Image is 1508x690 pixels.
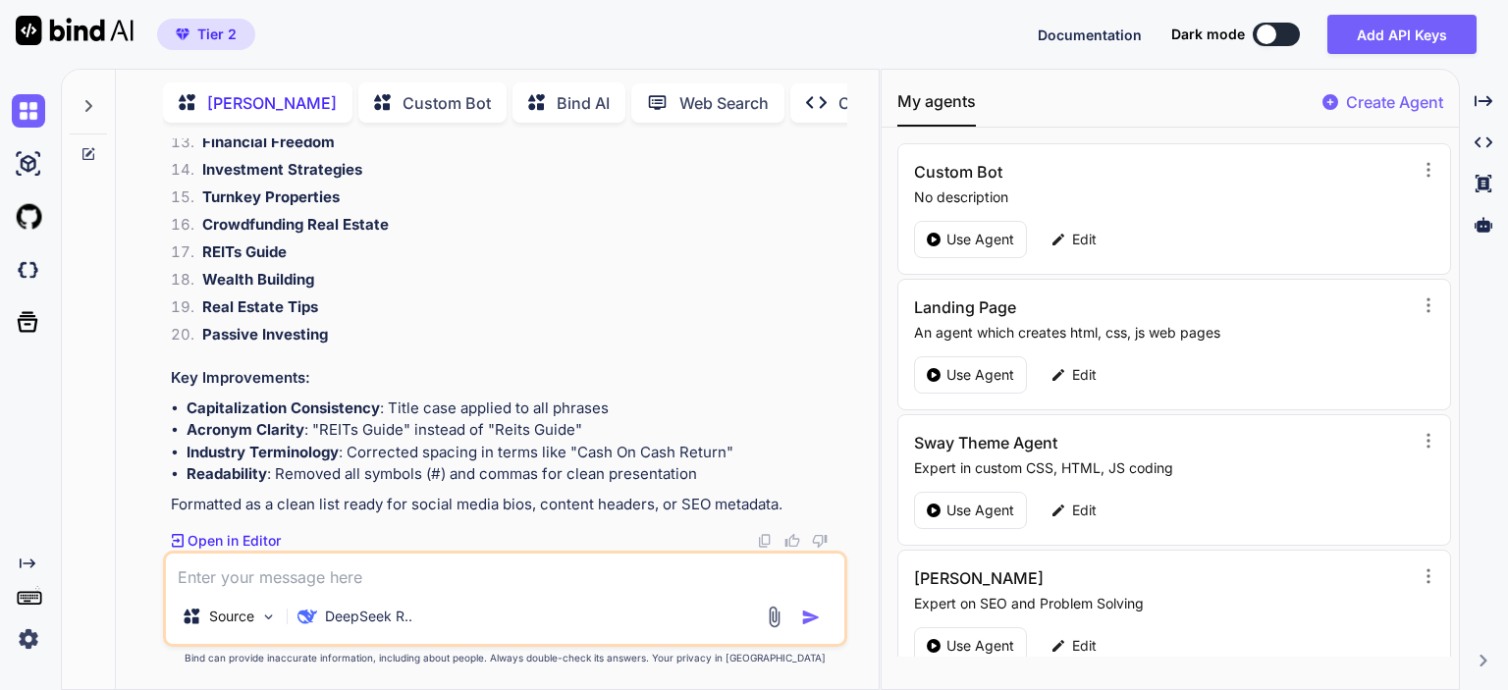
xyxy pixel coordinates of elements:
[188,531,281,551] p: Open in Editor
[914,594,1412,613] p: Expert on SEO and Problem Solving
[1072,230,1097,249] p: Edit
[914,458,1412,478] p: Expert in custom CSS, HTML, JS coding
[679,91,769,115] p: Web Search
[914,295,1263,319] h3: Landing Page
[260,609,277,625] img: Pick Models
[202,160,362,179] strong: Investment Strategies
[801,608,821,627] img: icon
[914,566,1263,590] h3: [PERSON_NAME]
[12,94,45,128] img: chat
[171,494,843,516] p: Formatted as a clean list ready for social media bios, content headers, or SEO metadata.
[1072,501,1097,520] p: Edit
[325,607,412,626] p: DeepSeek R..
[946,636,1014,656] p: Use Agent
[187,420,304,439] strong: Acronym Clarity
[1038,27,1142,43] span: Documentation
[202,215,389,234] strong: Crowdfunding Real Estate
[202,133,335,151] strong: Financial Freedom
[197,25,237,44] span: Tier 2
[187,419,843,442] li: : "REITs Guide" instead of "Reits Guide"
[914,431,1263,454] h3: Sway Theme Agent
[187,443,339,461] strong: Industry Terminology
[784,533,800,549] img: like
[946,230,1014,249] p: Use Agent
[1038,25,1142,45] button: Documentation
[202,270,314,289] strong: Wealth Building
[187,398,380,417] strong: Capitalization Consistency
[12,622,45,656] img: settings
[157,19,255,50] button: premiumTier 2
[202,297,318,316] strong: Real Estate Tips
[187,442,843,464] li: : Corrected spacing in terms like "Cash On Cash Return"
[187,463,843,486] li: : Removed all symbols (#) and commas for clean presentation
[297,607,317,626] img: DeepSeek R1 (671B-Full)
[202,242,287,261] strong: REITs Guide
[176,28,189,40] img: premium
[914,323,1412,343] p: An agent which creates html, css, js web pages
[838,91,957,115] p: Code Generator
[914,187,1412,207] p: No description
[812,533,828,549] img: dislike
[209,607,254,626] p: Source
[202,325,328,344] strong: Passive Investing
[897,89,976,127] button: My agents
[16,16,134,45] img: Bind AI
[1072,365,1097,385] p: Edit
[1072,636,1097,656] p: Edit
[12,200,45,234] img: githubLight
[1171,25,1245,44] span: Dark mode
[1346,90,1443,114] p: Create Agent
[757,533,773,549] img: copy
[763,606,785,628] img: attachment
[914,160,1263,184] h3: Custom Bot
[171,367,843,390] h3: Key Improvements:
[403,91,491,115] p: Custom Bot
[12,253,45,287] img: darkCloudIdeIcon
[202,187,340,206] strong: Turnkey Properties
[557,91,610,115] p: Bind AI
[12,147,45,181] img: ai-studio
[946,365,1014,385] p: Use Agent
[187,464,267,483] strong: Readability
[946,501,1014,520] p: Use Agent
[207,91,337,115] p: [PERSON_NAME]
[163,651,847,665] p: Bind can provide inaccurate information, including about people. Always double-check its answers....
[187,398,843,420] li: : Title case applied to all phrases
[1327,15,1477,54] button: Add API Keys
